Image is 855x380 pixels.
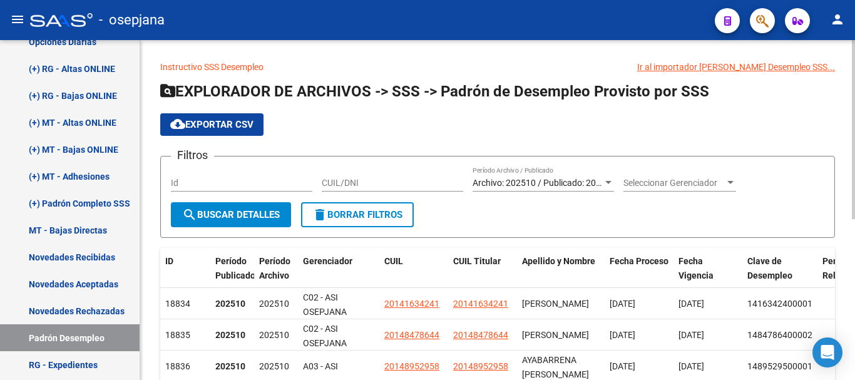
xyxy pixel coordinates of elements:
[160,62,264,72] a: Instructivo SSS Desempleo
[605,248,673,289] datatable-header-cell: Fecha Proceso
[170,116,185,131] mat-icon: cloud_download
[384,256,403,266] span: CUIL
[678,256,714,280] span: Fecha Vigencia
[259,297,293,311] div: 202510
[312,207,327,222] mat-icon: delete
[517,248,605,289] datatable-header-cell: Apellido y Nombre
[610,256,668,266] span: Fecha Proceso
[747,256,792,280] span: Clave de Desempleo
[160,83,709,100] span: EXPLORADOR DE ARCHIVOS -> SSS -> Padrón de Desempleo Provisto por SSS
[610,361,635,371] span: [DATE]
[259,256,290,280] span: Período Archivo
[453,330,508,340] span: 20148478644
[522,299,589,309] span: TORRES HUGO ALBERTO
[453,256,501,266] span: CUIL Titular
[747,330,812,340] span: 1484786400002
[610,330,635,340] span: [DATE]
[610,299,635,309] span: [DATE]
[298,248,379,289] datatable-header-cell: Gerenciador
[301,202,414,227] button: Borrar Filtros
[637,60,835,74] div: Ir al importador [PERSON_NAME] Desempleo SSS...
[453,299,508,309] span: 20141634241
[215,256,255,280] span: Período Publicado
[448,248,517,289] datatable-header-cell: CUIL Titular
[160,113,264,136] button: Exportar CSV
[830,12,845,27] mat-icon: person
[747,361,812,371] span: 1489529500001
[379,248,448,289] datatable-header-cell: CUIL
[384,299,439,309] span: 20141634241
[259,359,293,374] div: 202510
[303,324,347,348] span: C02 - ASI OSEPJANA
[673,248,742,289] datatable-header-cell: Fecha Vigencia
[522,256,595,266] span: Apellido y Nombre
[165,361,190,371] span: 18836
[384,330,439,340] span: 20148478644
[254,248,298,289] datatable-header-cell: Período Archivo
[215,361,245,371] strong: 202510
[303,256,352,266] span: Gerenciador
[453,361,508,371] span: 20148952958
[384,361,439,371] span: 20148952958
[303,361,338,371] span: A03 - ASI
[747,299,812,309] span: 1416342400001
[99,6,165,34] span: - osepjana
[171,202,291,227] button: Buscar Detalles
[678,330,704,340] span: [DATE]
[165,330,190,340] span: 18835
[210,248,254,289] datatable-header-cell: Período Publicado
[522,330,589,340] span: MOLINA GUSTAVO ADRIAN
[171,146,214,164] h3: Filtros
[170,119,253,130] span: Exportar CSV
[678,299,704,309] span: [DATE]
[215,299,245,309] strong: 202510
[303,292,347,317] span: C02 - ASI OSEPJANA
[215,330,245,340] strong: 202510
[165,256,173,266] span: ID
[678,361,704,371] span: [DATE]
[165,299,190,309] span: 18834
[160,248,210,289] datatable-header-cell: ID
[522,355,589,379] span: AYABARRENA HECTOR DANIEL
[623,178,725,188] span: Seleccionar Gerenciador
[312,209,402,220] span: Borrar Filtros
[10,12,25,27] mat-icon: menu
[182,209,280,220] span: Buscar Detalles
[742,248,817,289] datatable-header-cell: Clave de Desempleo
[473,178,616,188] span: Archivo: 202510 / Publicado: 202509
[812,337,842,367] div: Open Intercom Messenger
[259,328,293,342] div: 202510
[182,207,197,222] mat-icon: search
